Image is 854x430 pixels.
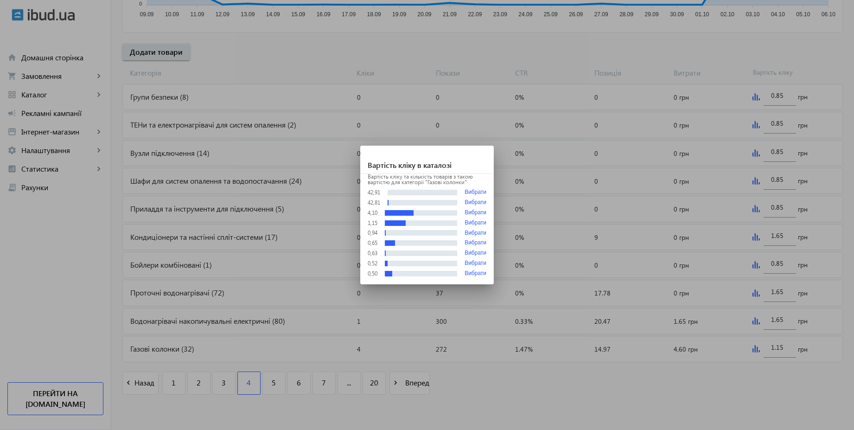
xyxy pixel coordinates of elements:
div: 4,10 [368,210,377,216]
div: 0,65 [368,240,377,246]
h1: Вартість кліку в каталозі [360,146,494,174]
button: Вибрати [465,189,486,196]
button: Вибрати [465,270,486,277]
div: 0,94 [368,230,377,236]
div: 1,15 [368,220,377,226]
button: Вибрати [465,210,486,216]
button: Вибрати [465,260,486,267]
button: Вибрати [465,230,486,237]
div: 0,50 [368,271,377,276]
div: 0,63 [368,250,377,256]
button: Вибрати [465,220,486,226]
div: 42,81 [368,200,380,205]
div: 42,91 [368,190,380,195]
button: Вибрати [465,199,486,206]
p: Вартість кліку та кількість товарів з такою вартістю для категорії "Газові колонки" [368,174,486,185]
button: Вибрати [465,240,486,246]
button: Вибрати [465,250,486,257]
div: 0,52 [368,261,377,266]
